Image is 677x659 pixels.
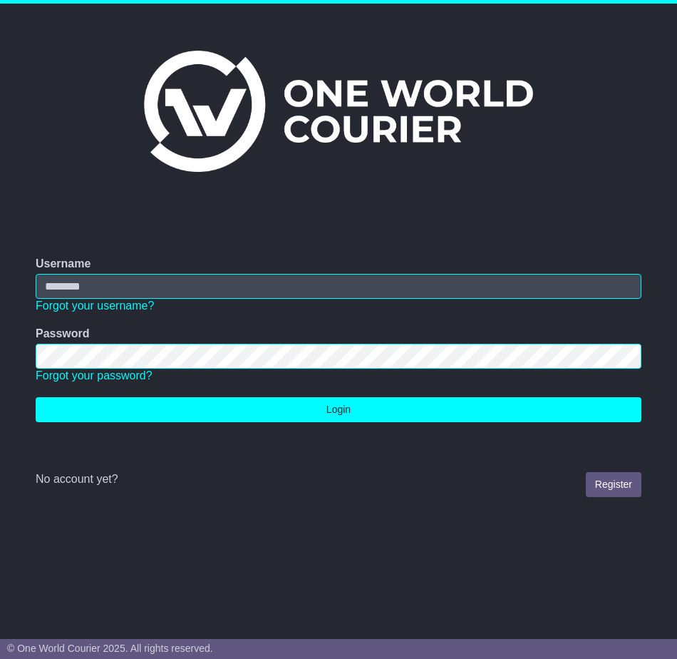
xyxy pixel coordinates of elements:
a: Register [586,472,641,497]
label: Password [36,327,90,340]
button: Login [36,397,641,422]
div: No account yet? [36,472,641,486]
span: © One World Courier 2025. All rights reserved. [7,643,213,654]
label: Username [36,257,91,270]
a: Forgot your username? [36,300,154,312]
img: One World [144,51,533,172]
a: Forgot your password? [36,369,153,382]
